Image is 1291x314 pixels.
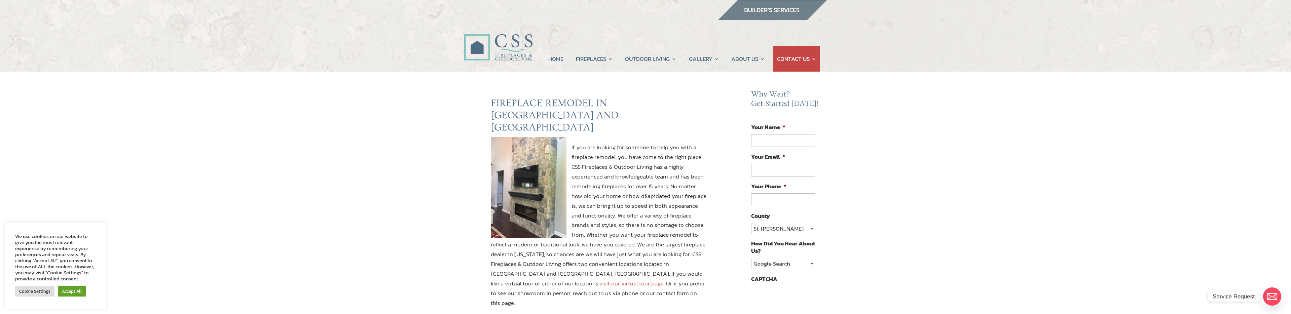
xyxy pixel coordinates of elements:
a: OUTDOOR LIVING [625,46,676,72]
iframe: reCAPTCHA [751,286,853,312]
p: If you are looking for someone to help you with a fireplace remodel, you have come to the right p... [491,143,707,313]
a: builder services construction supply [717,14,827,23]
label: County [751,212,770,220]
label: Your Name [751,123,785,131]
div: We use cookies on our website to give you the most relevant experience by remembering your prefer... [15,233,96,282]
h2: Why Wait? Get Started [DATE]! [751,90,820,112]
h2: FIREPLACE REMODEL IN [GEOGRAPHIC_DATA] AND [GEOGRAPHIC_DATA] [491,97,707,137]
a: Cookie Settings [15,286,54,297]
a: Accept All [58,286,86,297]
a: visit our virtual tour page [599,279,664,288]
a: ABOUT US [731,46,765,72]
label: How Did You Hear About Us? [751,240,815,254]
label: Your Phone [751,183,786,190]
a: CONTACT US [777,46,816,72]
label: CAPTCHA [751,275,777,283]
img: CSS Fireplaces & Outdoor Living (Formerly Construction Solutions & Supply)- Jacksonville Ormond B... [464,15,532,64]
a: FIREPLACES [576,46,613,72]
label: Your Email [751,153,785,160]
a: GALLERY [689,46,719,72]
img: Fireplace remodel jacksonville ormond beach [491,137,566,238]
a: HOME [548,46,563,72]
a: Email [1263,287,1281,306]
